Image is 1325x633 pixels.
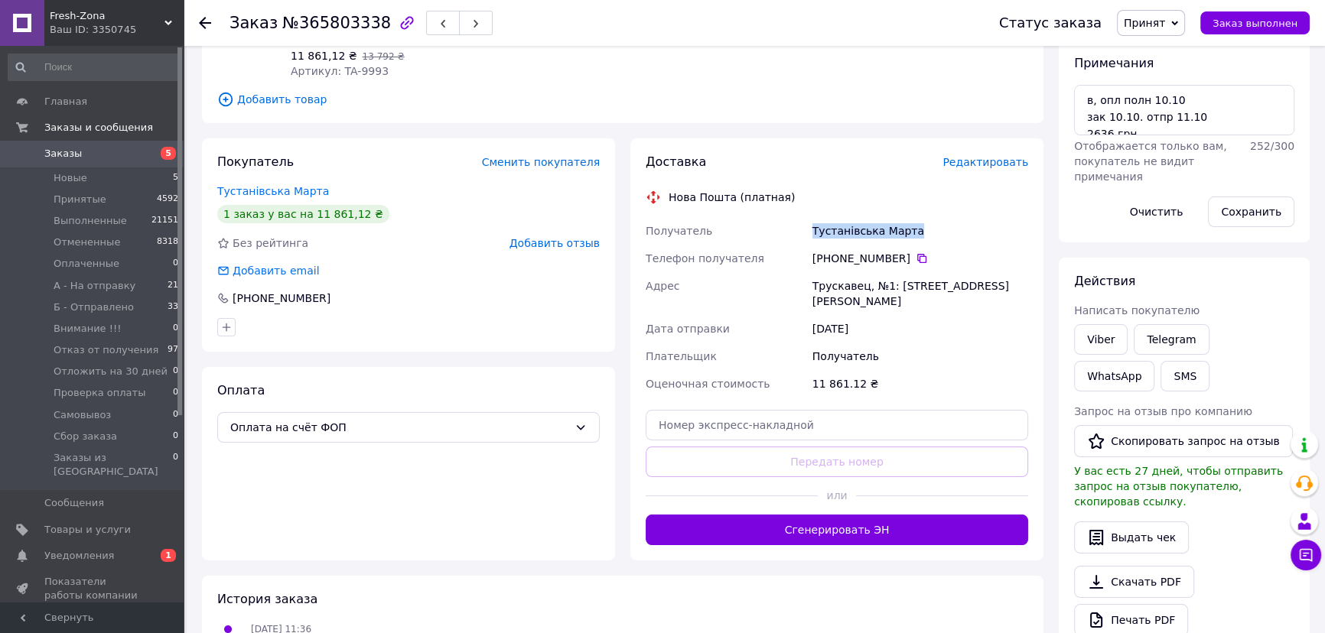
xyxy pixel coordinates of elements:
[665,190,799,205] div: Нова Пошта (платная)
[217,154,294,169] span: Покупатель
[809,342,1031,370] div: Получатель
[363,51,405,62] span: 13 792 ₴
[217,91,1028,108] span: Добавить товар
[291,65,389,77] span: Артикул: TA-9993
[173,430,178,443] span: 0
[646,350,717,362] span: Плательщик
[646,515,1028,545] button: Сгенерировать ЭН
[44,523,131,537] span: Товары и услуги
[54,430,117,443] span: Сбор заказа
[1117,196,1196,227] button: Очистить
[230,14,278,32] span: Заказ
[54,279,135,293] span: А - На отправку
[282,14,391,32] span: №365803338
[291,50,357,62] span: 11 861,12 ₴
[646,323,730,335] span: Дата отправки
[646,378,770,390] span: Оценочная стоимость
[8,54,180,81] input: Поиск
[1200,11,1310,34] button: Заказ выполнен
[44,121,153,135] span: Заказы и сообщения
[233,237,308,249] span: Без рейтинга
[1074,56,1154,70] span: Примечания
[809,272,1031,315] div: Трускавец, №1: [STREET_ADDRESS][PERSON_NAME]
[216,263,321,278] div: Добавить email
[509,237,600,249] span: Добавить отзыв
[173,257,178,271] span: 0
[1161,361,1209,391] button: SMS
[54,343,158,357] span: Отказ от получения
[1074,140,1227,183] span: Отображается только вам, покупатель не видит примечания
[54,171,87,185] span: Новые
[44,147,82,161] span: Заказы
[44,496,104,510] span: Сообщения
[173,408,178,422] span: 0
[1074,85,1294,135] textarea: в, опл полн 10.10 зак 10.10. отпр 11.10 2636 грн
[646,225,712,237] span: Получатель
[999,15,1102,31] div: Статус заказа
[482,156,600,168] span: Сменить покупателя
[809,217,1031,245] div: Тустанівська Марта
[1074,465,1283,508] span: У вас есть 27 дней, чтобы отправить запрос на отзыв покупателю, скопировав ссылку.
[646,252,764,265] span: Телефон получателя
[173,386,178,400] span: 0
[173,365,178,378] span: 0
[1208,196,1294,227] button: Сохранить
[173,322,178,336] span: 0
[173,171,178,185] span: 5
[291,34,349,47] span: В наличии
[217,592,317,606] span: История заказа
[151,214,178,228] span: 21151
[54,451,173,479] span: Заказы из [GEOGRAPHIC_DATA]
[54,300,134,314] span: Б - Отправлено
[1124,17,1165,29] span: Принят
[1074,425,1293,457] button: Скопировать запрос на отзыв
[168,279,178,293] span: 21
[54,365,168,378] span: Отложить на 30 дней
[818,488,856,503] span: или
[1074,304,1200,316] span: Написать покупателю
[168,343,178,357] span: 97
[1074,324,1128,355] a: Viber
[168,300,178,314] span: 33
[217,185,329,197] a: Тустанівська Марта
[44,549,114,563] span: Уведомления
[199,15,211,31] div: Вернуться назад
[231,291,332,306] div: [PHONE_NUMBER]
[161,549,176,562] span: 1
[646,154,706,169] span: Доставка
[54,408,111,422] span: Самовывоз
[231,263,321,278] div: Добавить email
[217,205,389,223] div: 1 заказ у вас на 11 861,12 ₴
[54,214,127,228] span: Выполненные
[230,419,568,436] span: Оплата на счёт ФОП
[157,193,178,206] span: 4592
[54,386,145,400] span: Проверка оплаты
[646,410,1028,440] input: Номер экспресс-накладной
[1213,18,1297,29] span: Заказ выполнен
[1074,566,1194,598] a: Скачать PDF
[1074,274,1135,288] span: Действия
[646,280,679,292] span: Адрес
[161,147,176,160] span: 5
[809,370,1031,398] div: 11 861.12 ₴
[54,257,119,271] span: Оплаченные
[157,235,178,249] span: 8318
[50,9,164,23] span: Fresh-Zona
[44,95,87,109] span: Главная
[54,235,120,249] span: Отмененные
[173,451,178,479] span: 0
[809,315,1031,342] div: [DATE]
[1074,361,1154,391] a: WhatsApp
[942,156,1028,168] span: Редактировать
[812,251,1028,266] div: [PHONE_NUMBER]
[1074,521,1189,553] button: Выдать чек
[44,575,142,602] span: Показатели работы компании
[1291,540,1321,570] button: Чат с покупателем
[50,23,184,37] div: Ваш ID: 3350745
[54,322,121,336] span: Внимание !!!
[1250,140,1294,152] span: 252 / 300
[54,193,106,206] span: Принятые
[217,383,265,398] span: Оплата
[1134,324,1209,355] a: Telegram
[1074,405,1252,417] span: Запрос на отзыв про компанию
